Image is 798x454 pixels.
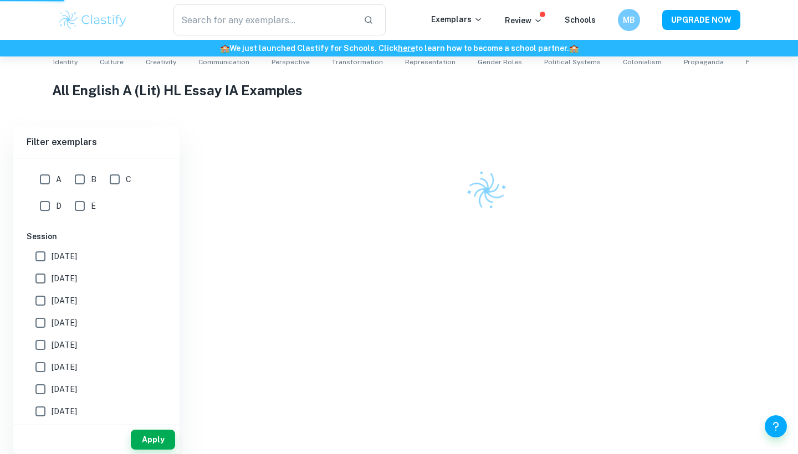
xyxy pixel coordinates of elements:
span: D [56,200,62,212]
span: [DATE] [52,405,77,417]
span: Colonialism [623,57,662,67]
span: [DATE] [52,383,77,395]
span: Transformation [332,57,383,67]
span: Creativity [146,57,176,67]
img: Clastify logo [58,9,128,31]
p: Exemplars [431,13,483,25]
img: Clastify logo [460,164,514,218]
span: [DATE] [52,339,77,351]
span: Political Systems [544,57,601,67]
button: Help and Feedback [765,415,787,437]
a: here [398,44,415,53]
span: Perspective [272,57,310,67]
input: Search for any exemplars... [173,4,355,35]
span: [DATE] [52,317,77,329]
span: [DATE] [52,295,77,307]
span: Representation [405,57,456,67]
span: Propaganda [684,57,724,67]
span: Gender Roles [478,57,522,67]
span: 🏫 [220,44,229,53]
button: MB [618,9,640,31]
span: 🏫 [569,44,579,53]
span: [DATE] [52,272,77,285]
span: A [56,173,62,185]
button: Apply [131,430,175,450]
h6: Session [27,230,166,243]
span: [DATE] [52,250,77,262]
h6: We just launched Clastify for Schools. Click to learn how to become a school partner. [2,42,796,54]
span: Communication [198,57,249,67]
h6: Filter exemplars [13,127,180,158]
p: Review [505,14,543,27]
span: E [91,200,96,212]
span: Identity [53,57,78,67]
h6: MB [623,14,636,26]
button: UPGRADE NOW [662,10,740,30]
h1: All English A (Lit) HL Essay IA Examples [52,80,746,100]
a: Schools [565,16,596,24]
span: B [91,173,96,185]
span: [DATE] [52,361,77,373]
span: Culture [100,57,124,67]
span: C [126,173,131,185]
